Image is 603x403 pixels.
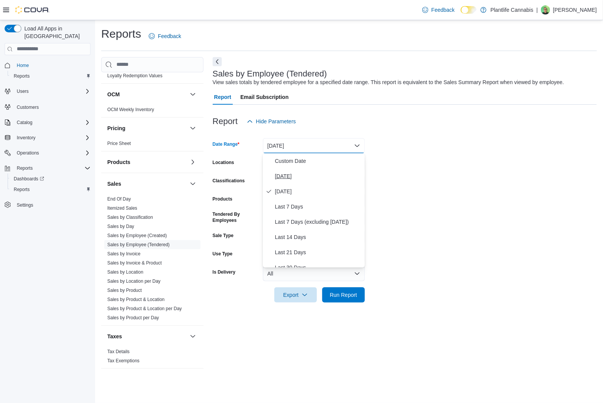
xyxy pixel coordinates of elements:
[2,101,94,112] button: Customers
[107,358,140,364] span: Tax Exemptions
[188,158,197,167] button: Products
[107,242,170,247] a: Sales by Employee (Tendered)
[275,156,362,166] span: Custom Date
[541,5,550,14] div: Bill Marsh
[213,211,260,223] label: Tendered By Employees
[14,164,91,173] span: Reports
[107,242,170,248] span: Sales by Employee (Tendered)
[107,333,122,340] h3: Taxes
[14,201,36,210] a: Settings
[536,5,538,14] p: |
[107,73,162,78] a: Loyalty Redemption Values
[244,114,299,129] button: Hide Parameters
[188,90,197,99] button: OCM
[107,196,131,202] a: End Of Day
[107,278,161,284] span: Sales by Location per Day
[107,233,167,239] span: Sales by Employee (Created)
[14,73,30,79] span: Reports
[14,118,35,127] button: Catalog
[17,150,39,156] span: Operations
[107,158,187,166] button: Products
[107,205,137,211] a: Itemized Sales
[101,194,204,325] div: Sales
[490,5,533,14] p: Plantlife Cannabis
[107,141,131,146] a: Price Sheet
[213,251,232,257] label: Use Type
[275,187,362,196] span: [DATE]
[213,196,232,202] label: Products
[14,133,38,142] button: Inventory
[213,269,235,275] label: Is Delivery
[14,118,91,127] span: Catalog
[17,119,32,126] span: Catalog
[107,260,162,266] a: Sales by Invoice & Product
[107,260,162,266] span: Sales by Invoice & Product
[14,200,91,210] span: Settings
[11,72,33,81] a: Reports
[107,180,121,188] h3: Sales
[107,315,159,320] a: Sales by Product per Day
[8,174,94,184] a: Dashboards
[107,91,187,98] button: OCM
[107,91,120,98] h3: OCM
[213,159,234,166] label: Locations
[107,140,131,147] span: Price Sheet
[14,176,44,182] span: Dashboards
[14,87,91,96] span: Users
[14,61,32,70] a: Home
[17,62,29,68] span: Home
[2,148,94,158] button: Operations
[107,224,134,229] a: Sales by Day
[107,233,167,238] a: Sales by Employee (Created)
[107,158,130,166] h3: Products
[101,62,204,83] div: Loyalty
[21,25,91,40] span: Load All Apps in [GEOGRAPHIC_DATA]
[14,186,30,193] span: Reports
[431,6,455,14] span: Feedback
[2,132,94,143] button: Inventory
[107,215,153,220] a: Sales by Classification
[461,6,477,14] input: Dark Mode
[2,60,94,71] button: Home
[107,73,162,79] span: Loyalty Redemption Values
[14,103,42,112] a: Customers
[107,124,125,132] h3: Pricing
[2,117,94,128] button: Catalog
[101,105,204,117] div: OCM
[553,5,597,14] p: [PERSON_NAME]
[11,174,47,183] a: Dashboards
[101,347,204,368] div: Taxes
[101,139,204,151] div: Pricing
[107,296,165,303] span: Sales by Product & Location
[263,138,365,153] button: [DATE]
[107,251,140,257] span: Sales by Invoice
[419,2,458,18] a: Feedback
[107,223,134,229] span: Sales by Day
[213,78,564,86] div: View sales totals by tendered employee for a specified date range. This report is equivalent to t...
[330,291,357,299] span: Run Report
[214,89,231,105] span: Report
[275,217,362,226] span: Last 7 Days (excluding [DATE])
[263,153,365,268] div: Select listbox
[17,165,33,171] span: Reports
[107,297,165,302] a: Sales by Product & Location
[275,172,362,181] span: [DATE]
[8,184,94,195] button: Reports
[213,178,245,184] label: Classifications
[107,287,142,293] span: Sales by Product
[11,185,91,194] span: Reports
[17,104,39,110] span: Customers
[158,32,181,40] span: Feedback
[279,287,312,303] span: Export
[107,333,187,340] button: Taxes
[14,148,42,158] button: Operations
[275,202,362,211] span: Last 7 Days
[14,148,91,158] span: Operations
[14,87,32,96] button: Users
[213,117,238,126] h3: Report
[14,133,91,142] span: Inventory
[2,199,94,210] button: Settings
[107,107,154,113] span: OCM Weekly Inventory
